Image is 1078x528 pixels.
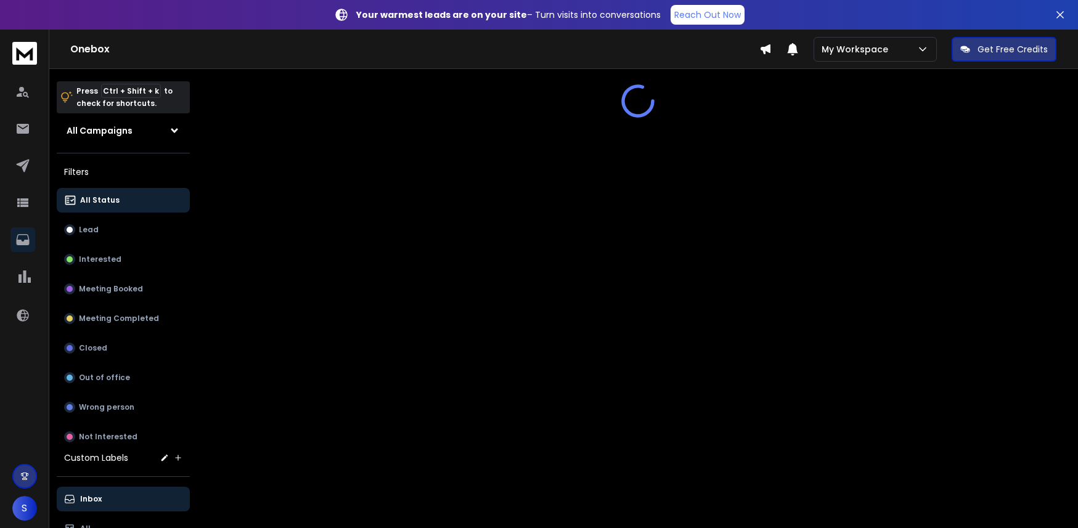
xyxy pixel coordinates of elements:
p: Meeting Booked [79,284,143,294]
p: My Workspace [822,43,893,55]
h3: Filters [57,163,190,181]
button: S [12,496,37,521]
strong: Your warmest leads are on your site [356,9,527,21]
button: Wrong person [57,395,190,420]
p: Meeting Completed [79,314,159,323]
button: Not Interested [57,424,190,449]
p: Lead [79,225,99,235]
p: Interested [79,254,121,264]
button: All Campaigns [57,118,190,143]
p: Get Free Credits [978,43,1048,55]
button: Meeting Booked [57,277,190,301]
h3: Custom Labels [64,452,128,464]
p: Not Interested [79,432,137,442]
p: Closed [79,343,107,353]
button: All Status [57,188,190,213]
p: Press to check for shortcuts. [76,85,173,110]
button: Interested [57,247,190,272]
button: Closed [57,336,190,360]
button: Lead [57,217,190,242]
p: Reach Out Now [674,9,741,21]
p: All Status [80,195,120,205]
p: Out of office [79,373,130,383]
button: Get Free Credits [952,37,1056,62]
button: Meeting Completed [57,306,190,331]
span: Ctrl + Shift + k [101,84,161,98]
a: Reach Out Now [671,5,745,25]
p: Wrong person [79,402,134,412]
p: Inbox [80,494,102,504]
p: – Turn visits into conversations [356,9,661,21]
button: Out of office [57,365,190,390]
img: logo [12,42,37,65]
h1: Onebox [70,42,759,57]
button: Inbox [57,487,190,511]
h1: All Campaigns [67,124,133,137]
